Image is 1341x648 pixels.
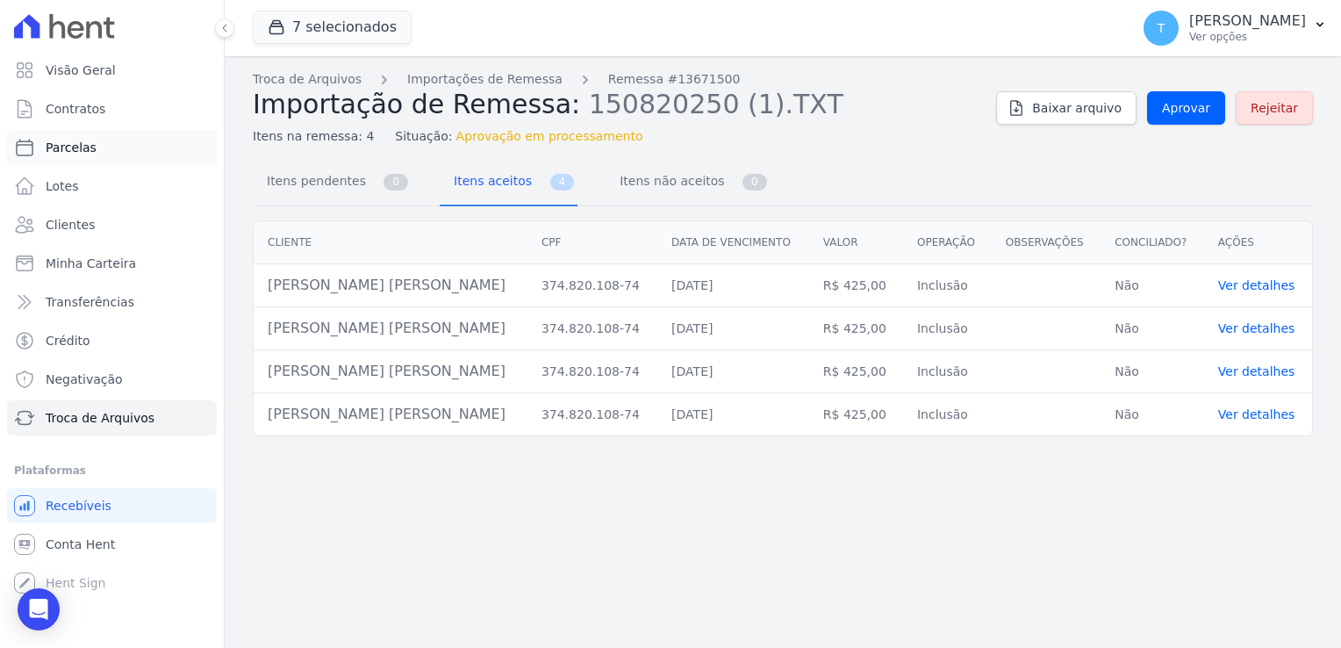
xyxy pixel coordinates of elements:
[46,177,79,195] span: Lotes
[1218,364,1295,378] a: Ver detalhes
[7,362,217,397] a: Negativação
[46,497,111,515] span: Recebíveis
[608,70,741,89] a: Remessa #13671500
[46,61,116,79] span: Visão Geral
[7,400,217,436] a: Troca de Arquivos
[550,174,575,191] span: 4
[527,307,657,350] td: 374.820.108-74
[253,70,362,89] a: Troca de Arquivos
[254,350,527,393] td: [PERSON_NAME] [PERSON_NAME]
[606,160,771,206] a: Itens não aceitos 0
[253,11,412,44] button: 7 selecionados
[254,307,527,350] td: [PERSON_NAME] [PERSON_NAME]
[1158,22,1165,34] span: T
[407,70,563,89] a: Importações de Remessa
[1101,307,1204,350] td: Não
[992,221,1101,264] th: Observações
[1189,30,1306,44] p: Ver opções
[1129,4,1341,53] button: T [PERSON_NAME] Ver opções
[253,127,374,146] span: Itens na remessa: 4
[46,536,115,553] span: Conta Hent
[253,70,982,89] nav: Breadcrumb
[657,221,809,264] th: Data de vencimento
[657,350,809,393] td: [DATE]
[46,409,154,427] span: Troca de Arquivos
[527,350,657,393] td: 374.820.108-74
[46,332,90,349] span: Crédito
[7,91,217,126] a: Contratos
[254,393,527,436] td: [PERSON_NAME] [PERSON_NAME]
[253,160,412,206] a: Itens pendentes 0
[7,323,217,358] a: Crédito
[903,393,992,436] td: Inclusão
[7,169,217,204] a: Lotes
[1162,99,1210,117] span: Aprovar
[7,207,217,242] a: Clientes
[589,87,843,119] span: 150820250 (1).TXT
[742,174,767,191] span: 0
[440,160,577,206] a: Itens aceitos 4
[456,127,643,146] span: Aprovação em processamento
[46,293,134,311] span: Transferências
[657,264,809,307] td: [DATE]
[7,284,217,320] a: Transferências
[1236,91,1313,125] a: Rejeitar
[443,163,535,198] span: Itens aceitos
[903,264,992,307] td: Inclusão
[1251,99,1298,117] span: Rejeitar
[809,264,903,307] td: R$ 425,00
[1101,221,1204,264] th: Conciliado?
[1101,393,1204,436] td: Não
[46,100,105,118] span: Contratos
[46,371,123,388] span: Negativação
[7,130,217,165] a: Parcelas
[809,307,903,350] td: R$ 425,00
[657,307,809,350] td: [DATE]
[18,588,60,630] div: Open Intercom Messenger
[1204,221,1312,264] th: Ações
[256,163,369,198] span: Itens pendentes
[609,163,728,198] span: Itens não aceitos
[903,307,992,350] td: Inclusão
[657,393,809,436] td: [DATE]
[253,89,580,119] span: Importação de Remessa:
[395,127,452,146] span: Situação:
[254,221,527,264] th: Cliente
[7,527,217,562] a: Conta Hent
[527,264,657,307] td: 374.820.108-74
[903,221,992,264] th: Operação
[1101,264,1204,307] td: Não
[903,350,992,393] td: Inclusão
[1218,321,1295,335] a: Ver detalhes
[809,393,903,436] td: R$ 425,00
[1032,99,1122,117] span: Baixar arquivo
[1101,350,1204,393] td: Não
[7,246,217,281] a: Minha Carteira
[254,264,527,307] td: [PERSON_NAME] [PERSON_NAME]
[7,53,217,88] a: Visão Geral
[1147,91,1225,125] a: Aprovar
[46,216,95,234] span: Clientes
[809,350,903,393] td: R$ 425,00
[1218,278,1295,292] a: Ver detalhes
[384,174,408,191] span: 0
[996,91,1137,125] a: Baixar arquivo
[1218,407,1295,421] a: Ver detalhes
[809,221,903,264] th: Valor
[7,488,217,523] a: Recebíveis
[46,139,97,156] span: Parcelas
[46,255,136,272] span: Minha Carteira
[527,393,657,436] td: 374.820.108-74
[527,221,657,264] th: CPF
[14,460,210,481] div: Plataformas
[1189,12,1306,30] p: [PERSON_NAME]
